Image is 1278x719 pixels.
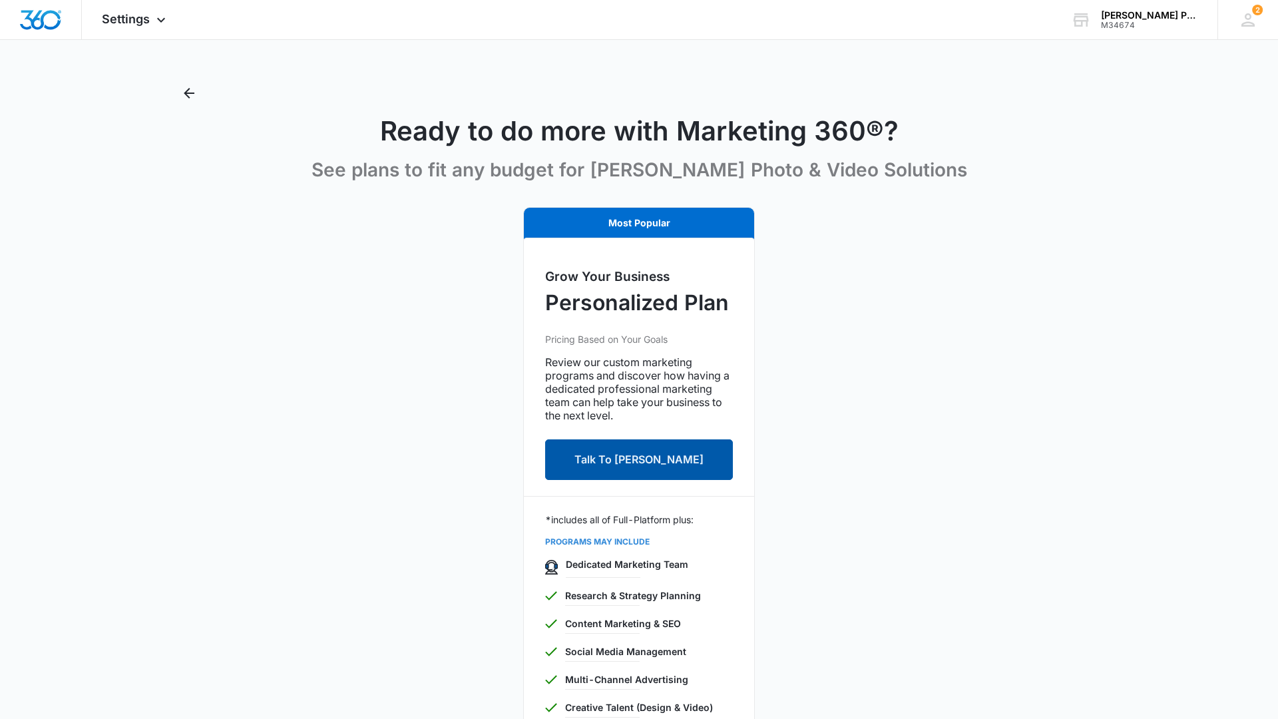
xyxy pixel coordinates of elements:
[545,560,558,575] img: icon-specialist.svg
[545,216,733,230] p: Most Popular
[545,439,733,480] button: Talk To [PERSON_NAME]
[545,647,557,656] img: icon-greenCheckmark.svg
[545,287,729,319] p: Personalized Plan
[565,589,733,602] p: Research & Strategy Planning
[566,557,733,571] p: Dedicated Marketing Team
[312,158,967,182] p: See plans to fit any budget for [PERSON_NAME] Photo & Video Solutions
[565,700,733,714] p: Creative Talent (Design & Video)
[545,268,733,287] h5: Grow Your Business
[565,644,733,658] p: Social Media Management
[1252,5,1263,15] span: 2
[565,616,733,630] p: Content Marketing & SEO
[545,619,557,628] img: icon-greenCheckmark.svg
[545,675,557,684] img: icon-greenCheckmark.svg
[545,536,733,548] p: PROGRAMS MAY INCLUDE
[545,591,557,600] img: icon-greenCheckmark.svg
[545,703,557,712] img: icon-greenCheckmark.svg
[178,83,200,104] button: Back
[545,332,733,346] p: Pricing Based on Your Goals
[545,513,733,527] p: *includes all of Full-Platform plus:
[545,356,733,422] p: Review our custom marketing programs and discover how having a dedicated professional marketing t...
[1101,21,1198,30] div: account id
[380,115,899,148] h1: Ready to do more with Marketing 360®?
[565,672,733,686] p: Multi-Channel Advertising
[1101,10,1198,21] div: account name
[1252,5,1263,15] div: notifications count
[102,12,150,26] span: Settings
